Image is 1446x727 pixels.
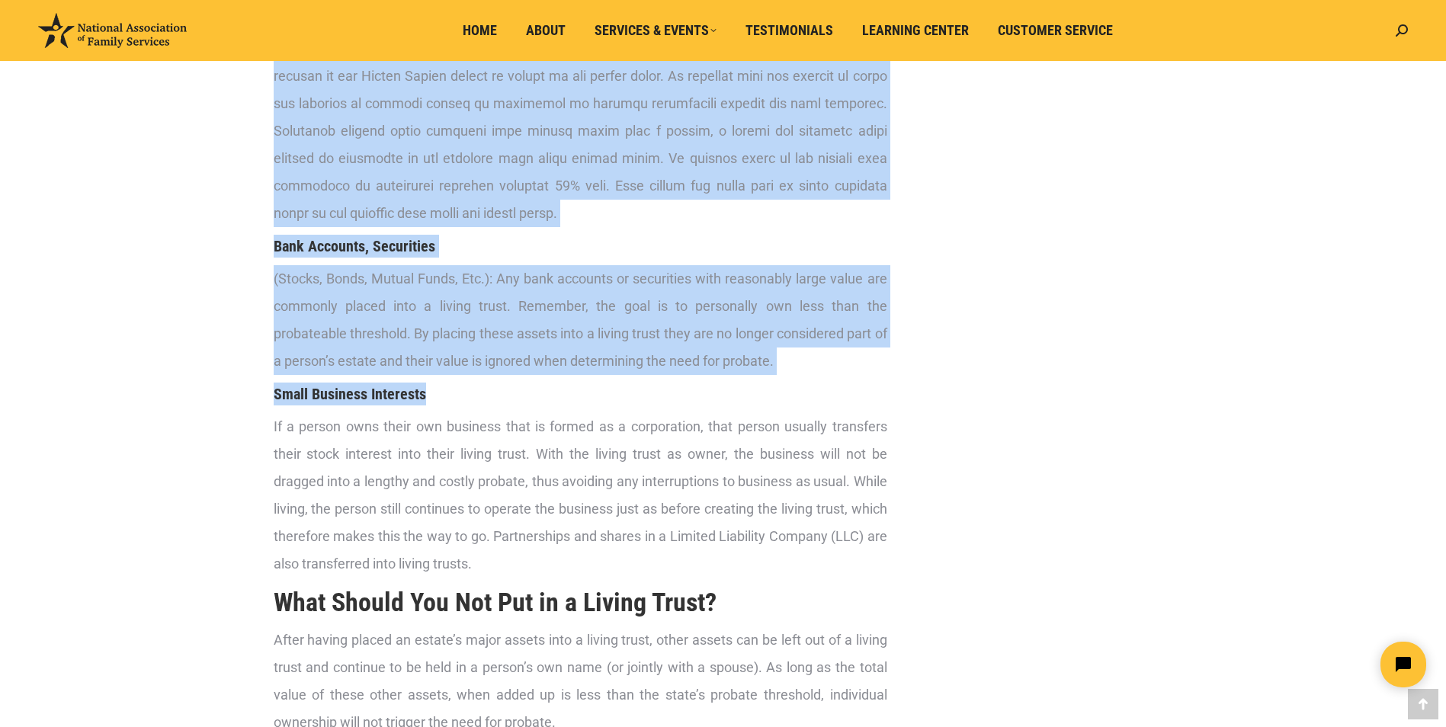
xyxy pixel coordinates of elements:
a: Home [452,16,508,45]
strong: Bank Accounts, Securities [274,237,435,255]
span: If a person owns their own business that is formed as a corporation, that person usually transfer... [274,418,887,572]
span: Home [463,22,497,39]
span: About [526,22,566,39]
img: National Association of Family Services [38,13,187,48]
a: Customer Service [987,16,1124,45]
span: Customer Service [998,22,1113,39]
span: Testimonials [745,22,833,39]
span: (Stocks, Bonds, Mutual Funds, Etc.) [274,271,489,287]
a: About [515,16,576,45]
span: Learning Center [862,22,969,39]
strong: Small Business Interests [274,385,426,403]
iframe: Tidio Chat [1177,629,1439,700]
b: What Should You Not Put in a Living Trust? [274,587,717,617]
a: Learning Center [851,16,979,45]
span: : Any bank accounts or securities with reasonably large value are commonly placed into a living t... [274,271,887,369]
a: Testimonials [735,16,844,45]
span: Services & Events [595,22,717,39]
